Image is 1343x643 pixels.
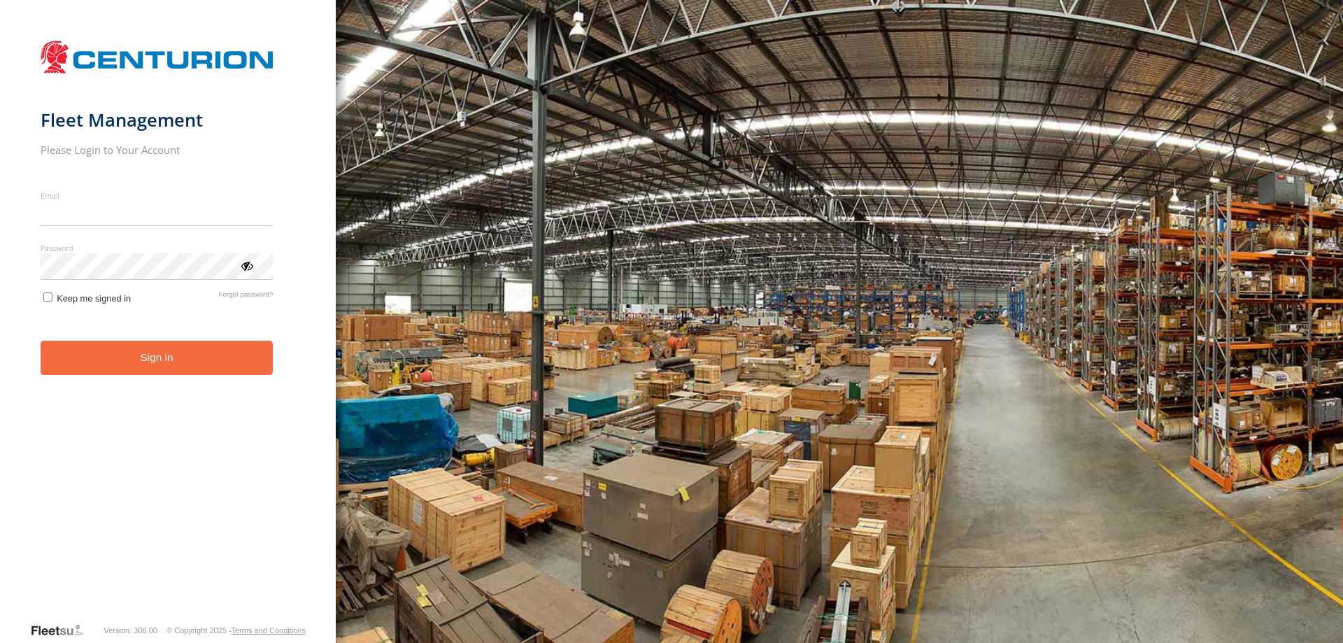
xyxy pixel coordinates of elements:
div: Version: 306.00 [104,626,157,635]
img: Centurion Transport [41,39,273,75]
label: Email [41,190,273,201]
h2: Please Login to Your Account [41,143,273,157]
input: Keep me signed in [43,292,52,302]
a: Terms and Conditions [232,626,306,635]
button: Sign in [41,341,273,375]
h1: Fleet Management [41,108,273,132]
div: © Copyright 2025 - [166,626,306,635]
a: Forgot password? [219,290,273,304]
span: Keep me signed in [57,293,131,304]
div: ViewPassword [239,258,253,272]
a: Visit our Website [30,623,94,637]
label: Password [41,243,273,253]
form: main [41,34,296,622]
